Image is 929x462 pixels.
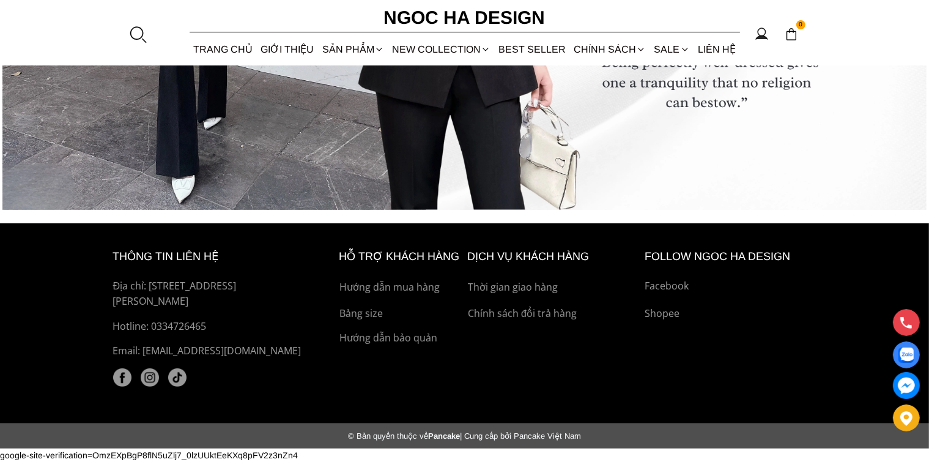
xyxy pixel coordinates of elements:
a: BEST SELLER [495,33,570,65]
a: Hướng dẫn bảo quản [339,330,462,346]
h6: Dịch vụ khách hàng [468,248,639,266]
a: Ngoc Ha Design [373,3,557,32]
img: instagram [141,368,159,387]
span: 0 [796,20,806,30]
span: | Cung cấp bởi Pancake Việt Nam [460,431,581,441]
h6: thông tin liên hệ [113,248,311,266]
a: messenger [893,372,920,399]
a: Shopee [645,306,816,322]
a: Display image [893,341,920,368]
img: Display image [898,348,914,363]
a: GIỚI THIỆU [257,33,318,65]
div: Pancake [102,431,828,441]
a: NEW COLLECTION [388,33,494,65]
a: SALE [650,33,694,65]
h6: Follow ngoc ha Design [645,248,816,266]
a: LIÊN HỆ [694,33,739,65]
a: TRANG CHỦ [190,33,257,65]
a: tiktok [168,368,187,387]
div: Chính sách [570,33,650,65]
img: img-CART-ICON-ksit0nf1 [785,28,798,41]
span: © Bản quyền thuộc về [348,431,428,441]
p: Địa chỉ: [STREET_ADDRESS][PERSON_NAME] [113,278,311,310]
a: Facebook [645,278,816,294]
a: facebook (1) [113,368,131,387]
div: SẢN PHẨM [318,33,388,65]
a: Hướng dẫn mua hàng [339,280,462,296]
a: Bảng size [339,306,462,322]
p: Email: [EMAIL_ADDRESS][DOMAIN_NAME] [113,343,311,359]
a: Hotline: 0334726465 [113,319,311,335]
a: Thời gian giao hàng [468,280,639,296]
h6: hỗ trợ khách hàng [339,248,462,266]
a: Chính sách đổi trả hàng [468,306,639,322]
